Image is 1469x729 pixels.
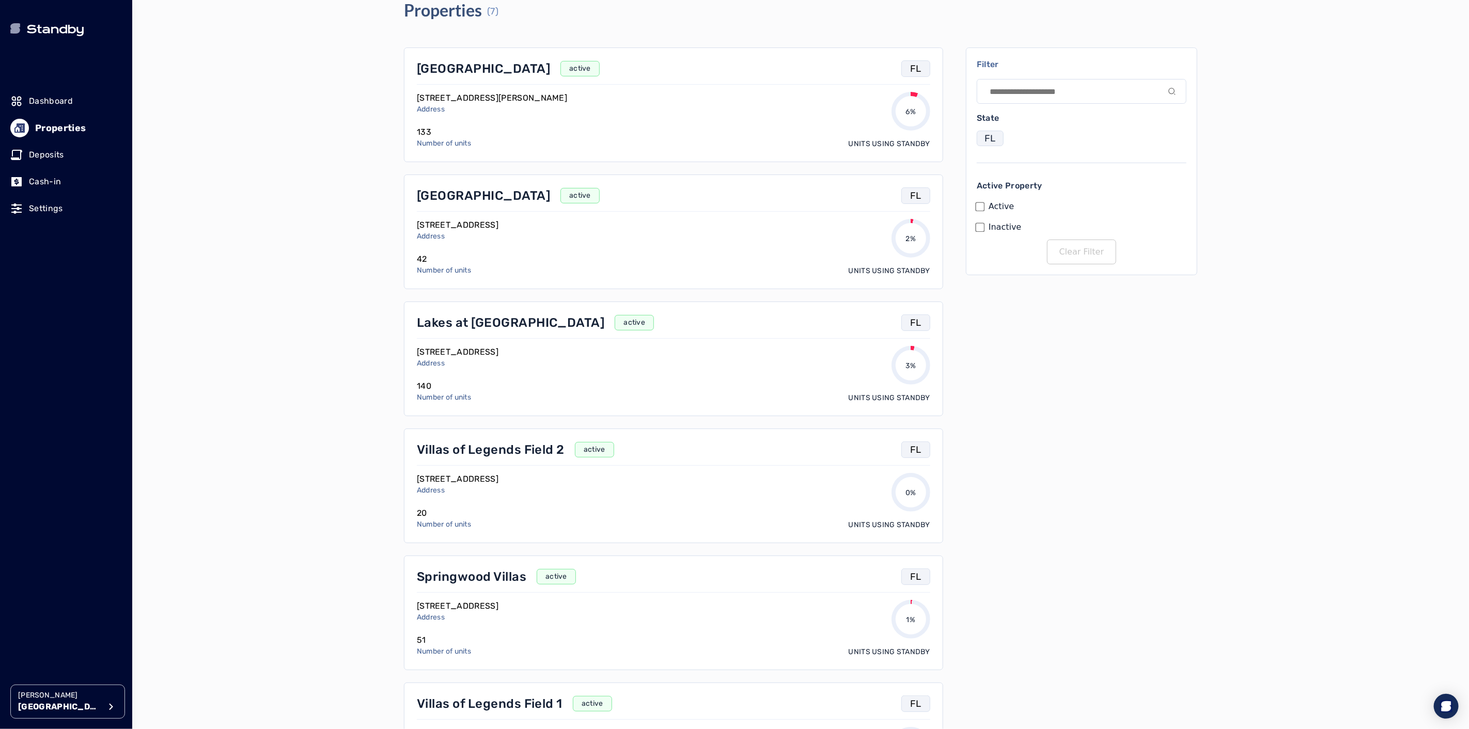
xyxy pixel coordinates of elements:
p: Number of units [417,646,471,657]
p: Lakes at [GEOGRAPHIC_DATA] [417,314,604,331]
p: Cash-in [29,176,61,188]
p: [STREET_ADDRESS] [417,219,498,231]
p: FL [910,696,921,711]
p: [STREET_ADDRESS] [417,473,498,485]
p: 2% [906,234,916,244]
p: FL [910,442,921,457]
p: 51 [417,634,471,646]
p: [STREET_ADDRESS] [417,600,498,612]
p: 6% [906,107,916,117]
p: active [582,699,603,709]
p: [GEOGRAPHIC_DATA] [18,701,101,713]
p: Villas of Legends Field 1 [417,695,562,712]
p: Properties [35,121,86,135]
a: Deposits [10,144,122,166]
p: Units using Standby [849,520,930,530]
p: Address [417,231,498,242]
button: [PERSON_NAME][GEOGRAPHIC_DATA] [10,685,125,719]
p: Deposits [29,149,64,161]
label: Inactive [989,221,1022,233]
p: 42 [417,253,471,265]
a: Dashboard [10,90,122,113]
p: (7) [487,4,498,19]
p: 20 [417,507,471,519]
a: Cash-in [10,170,122,193]
p: active [545,572,567,582]
p: Settings [29,202,63,215]
p: Address [417,485,498,496]
a: Villas of Legends Field 1activeFL [417,695,930,712]
a: Lakes at [GEOGRAPHIC_DATA]activeFL [417,314,930,331]
p: Address [417,612,498,623]
p: FL [984,131,996,146]
button: FL [977,131,1004,146]
p: Units using Standby [849,266,930,276]
a: Settings [10,197,122,220]
p: 1% [907,615,916,625]
a: [GEOGRAPHIC_DATA]activeFL [417,60,930,77]
a: [GEOGRAPHIC_DATA]activeFL [417,187,930,204]
p: Units using Standby [849,647,930,657]
p: Address [417,358,498,369]
p: 0% [905,488,916,498]
p: active [623,318,645,328]
p: Dashboard [29,95,73,107]
p: Springwood Villas [417,568,526,585]
p: Units using Standby [849,393,930,403]
p: active [569,64,591,74]
p: FL [910,61,921,76]
p: Number of units [417,265,471,276]
p: Number of units [417,519,471,530]
p: FL [910,188,921,203]
p: [GEOGRAPHIC_DATA] [417,187,550,204]
p: FL [910,315,921,330]
p: Villas of Legends Field 2 [417,441,565,458]
a: Villas of Legends Field 2activeFL [417,441,930,458]
a: Properties [10,117,122,139]
p: [STREET_ADDRESS][PERSON_NAME] [417,92,567,104]
p: 140 [417,380,471,392]
p: Address [417,104,567,115]
p: [GEOGRAPHIC_DATA] [417,60,550,77]
p: active [569,191,591,201]
p: Active Property [977,180,1186,192]
a: Springwood VillasactiveFL [417,568,930,585]
p: active [584,445,605,455]
p: [STREET_ADDRESS] [417,346,498,358]
p: FL [910,569,921,584]
p: Filter [977,58,1186,71]
p: Units using Standby [849,139,930,149]
p: Number of units [417,138,471,149]
p: State [977,112,1186,124]
div: Open Intercom Messenger [1434,694,1459,719]
p: [PERSON_NAME] [18,690,101,701]
p: Number of units [417,392,471,403]
label: Active [989,200,1014,213]
p: 133 [417,126,471,138]
p: 3% [906,361,916,371]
